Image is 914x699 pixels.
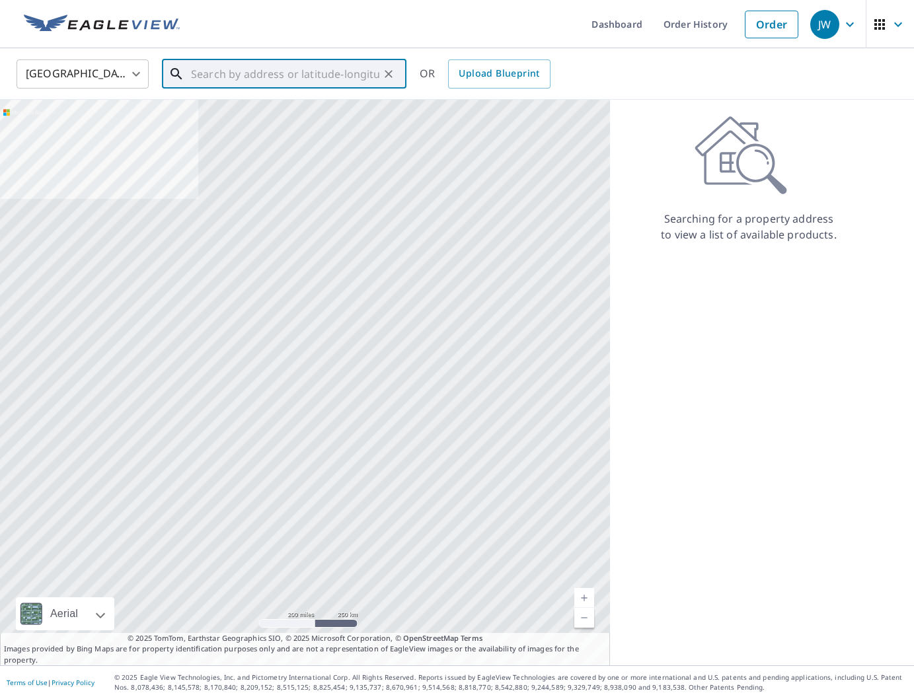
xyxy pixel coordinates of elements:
a: OpenStreetMap [403,633,459,643]
span: © 2025 TomTom, Earthstar Geographics SIO, © 2025 Microsoft Corporation, © [128,633,482,644]
a: Order [745,11,798,38]
p: © 2025 Eagle View Technologies, Inc. and Pictometry International Corp. All Rights Reserved. Repo... [114,673,907,692]
a: Upload Blueprint [448,59,550,89]
a: Current Level 5, Zoom Out [574,608,594,628]
span: Upload Blueprint [459,65,539,82]
button: Clear [379,65,398,83]
div: Aerial [16,597,114,630]
div: [GEOGRAPHIC_DATA] [17,55,149,92]
img: EV Logo [24,15,180,34]
p: | [7,679,95,686]
a: Privacy Policy [52,678,95,687]
div: Aerial [46,597,82,630]
p: Searching for a property address to view a list of available products. [660,211,837,242]
div: OR [420,59,551,89]
a: Terms [461,633,482,643]
a: Current Level 5, Zoom In [574,588,594,608]
div: JW [810,10,839,39]
a: Terms of Use [7,678,48,687]
input: Search by address or latitude-longitude [191,55,379,92]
